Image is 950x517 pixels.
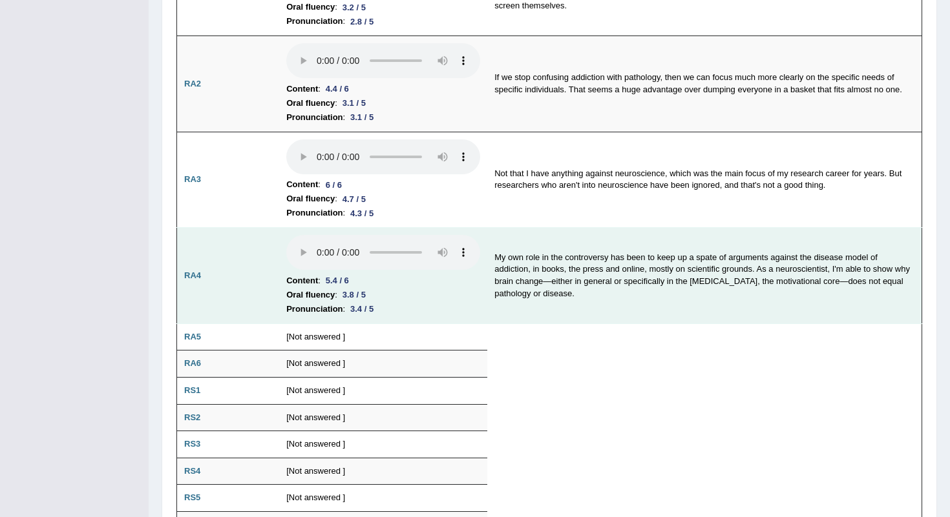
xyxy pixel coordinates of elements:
[337,288,371,301] div: 3.8 / 5
[345,207,379,220] div: 4.3 / 5
[286,274,480,288] li: :
[286,206,480,220] li: :
[321,274,354,287] div: 5.4 / 6
[184,385,200,395] b: RS1
[286,302,480,316] li: :
[337,192,371,206] div: 4.7 / 5
[487,132,922,228] td: Not that I have anything against neuroscience, which was the main focus of my research career for...
[286,274,318,288] b: Content
[184,174,201,184] b: RA3
[286,288,335,302] b: Oral fluency
[286,14,343,28] b: Pronunciation
[286,110,480,125] li: :
[286,288,480,302] li: :
[286,14,480,28] li: :
[279,404,487,431] td: [Not answered ]
[184,270,201,280] b: RA4
[345,302,379,316] div: 3.4 / 5
[286,206,343,220] b: Pronunciation
[321,82,354,96] div: 4.4 / 6
[184,79,201,88] b: RA2
[184,412,200,422] b: RS2
[286,177,480,192] li: :
[337,96,371,110] div: 3.1 / 5
[337,1,371,14] div: 3.2 / 5
[279,485,487,512] td: [Not answered ]
[286,177,318,192] b: Content
[279,377,487,404] td: [Not answered ]
[286,82,480,96] li: :
[279,350,487,378] td: [Not answered ]
[184,492,200,502] b: RS5
[184,439,200,449] b: RS3
[286,96,480,110] li: :
[286,302,343,316] b: Pronunciation
[286,82,318,96] b: Content
[279,458,487,485] td: [Not answered ]
[487,228,922,324] td: My own role in the controversy has been to keep up a spate of arguments against the disease model...
[286,110,343,125] b: Pronunciation
[184,332,201,341] b: RA5
[279,323,487,350] td: [Not answered ]
[184,466,200,476] b: RS4
[345,110,379,124] div: 3.1 / 5
[184,358,201,368] b: RA6
[345,15,379,28] div: 2.8 / 5
[286,192,335,206] b: Oral fluency
[286,96,335,110] b: Oral fluency
[487,36,922,132] td: If we stop confusing addiction with pathology, then we can focus much more clearly on the specifi...
[321,178,347,192] div: 6 / 6
[286,192,480,206] li: :
[279,431,487,458] td: [Not answered ]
